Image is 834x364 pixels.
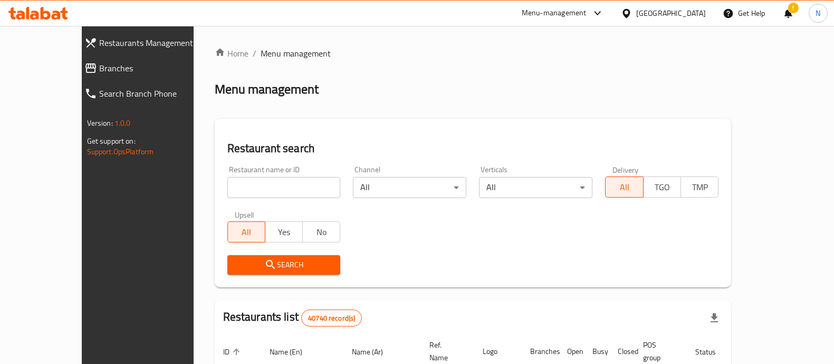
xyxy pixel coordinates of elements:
[479,177,592,198] div: All
[99,62,213,74] span: Branches
[227,141,719,156] h2: Restaurant search
[227,221,265,242] button: All
[610,180,639,195] span: All
[695,346,730,358] span: Status
[302,313,361,323] span: 40740 record(s)
[301,310,362,326] div: Total records count
[270,346,316,358] span: Name (En)
[605,176,643,198] button: All
[612,166,639,173] label: Delivery
[816,7,820,19] span: N
[87,134,136,148] span: Get support on:
[353,177,466,198] div: All
[99,36,213,49] span: Restaurants Management
[253,47,256,60] li: /
[265,221,303,242] button: Yes
[429,339,462,364] span: Ref. Name
[76,55,221,81] a: Branches
[685,180,714,195] span: TMP
[643,176,681,198] button: TGO
[302,221,340,242] button: No
[227,177,341,198] input: Search for restaurant name or ID..
[223,309,362,326] h2: Restaurants list
[236,258,332,272] span: Search
[232,225,261,240] span: All
[702,305,727,331] div: Export file
[648,180,677,195] span: TGO
[352,346,397,358] span: Name (Ar)
[114,116,131,130] span: 1.0.0
[223,346,243,358] span: ID
[215,47,732,60] nav: breadcrumb
[235,211,254,218] label: Upsell
[87,116,113,130] span: Version:
[87,145,154,158] a: Support.OpsPlatform
[636,7,706,19] div: [GEOGRAPHIC_DATA]
[76,30,221,55] a: Restaurants Management
[99,87,213,100] span: Search Branch Phone
[215,47,248,60] a: Home
[76,81,221,106] a: Search Branch Phone
[643,339,674,364] span: POS group
[307,225,336,240] span: No
[215,81,319,98] h2: Menu management
[261,47,331,60] span: Menu management
[270,225,299,240] span: Yes
[680,176,718,198] button: TMP
[522,7,587,20] div: Menu-management
[227,255,341,275] button: Search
